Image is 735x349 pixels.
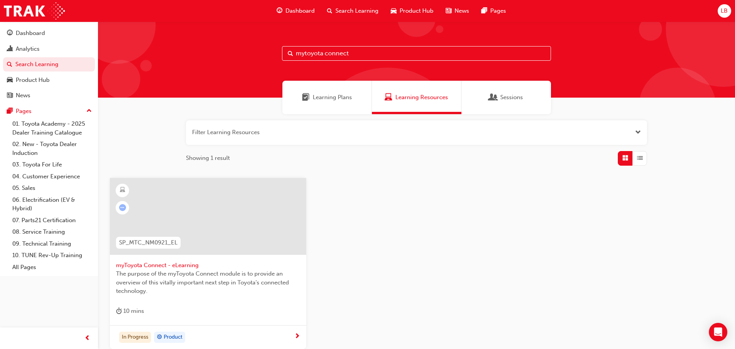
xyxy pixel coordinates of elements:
button: Open the filter [635,128,641,137]
span: myToyota Connect - eLearning [116,261,300,270]
span: learningRecordVerb_ATTEMPT-icon [119,204,126,211]
span: SP_MTC_NM0921_EL [119,238,178,247]
a: 04. Customer Experience [9,171,95,183]
span: search-icon [7,61,12,68]
a: guage-iconDashboard [270,3,321,19]
a: 05. Sales [9,182,95,194]
span: target-icon [157,332,162,342]
span: Grid [622,154,628,163]
button: LB [718,4,731,18]
span: pages-icon [7,108,13,115]
a: All Pages [9,261,95,273]
a: 07. Parts21 Certification [9,214,95,226]
span: Product Hub [400,7,433,15]
a: Analytics [3,42,95,56]
a: Dashboard [3,26,95,40]
img: Trak [4,2,65,20]
span: The purpose of the myToyota Connect module is to provide an overview of this vitally important ne... [116,269,300,296]
span: Showing 1 result [186,154,230,163]
a: 01. Toyota Academy - 2025 Dealer Training Catalogue [9,118,95,138]
button: DashboardAnalyticsSearch LearningProduct HubNews [3,25,95,104]
a: pages-iconPages [475,3,512,19]
a: 08. Service Training [9,226,95,238]
span: duration-icon [116,306,122,316]
span: Learning Resources [385,93,392,102]
a: 09. Technical Training [9,238,95,250]
input: Search... [282,46,551,61]
span: News [455,7,469,15]
a: 03. Toyota For Life [9,159,95,171]
a: News [3,88,95,103]
a: car-iconProduct Hub [385,3,440,19]
span: chart-icon [7,46,13,53]
span: car-icon [391,6,397,16]
span: next-icon [294,333,300,340]
span: Search Learning [335,7,378,15]
div: Analytics [16,45,40,53]
span: up-icon [86,106,92,116]
a: Learning ResourcesLearning Resources [372,81,461,114]
span: prev-icon [85,334,90,343]
div: Product Hub [16,76,50,85]
a: 06. Electrification (EV & Hybrid) [9,194,95,214]
span: pages-icon [481,6,487,16]
span: LB [721,7,728,15]
a: Learning PlansLearning Plans [282,81,372,114]
span: Product [164,333,183,342]
span: guage-icon [7,30,13,37]
div: Open Intercom Messenger [709,323,727,341]
span: Learning Resources [395,93,448,102]
span: List [637,154,643,163]
button: Pages [3,104,95,118]
span: Pages [490,7,506,15]
span: Dashboard [285,7,315,15]
span: Search [288,49,293,58]
span: search-icon [327,6,332,16]
span: news-icon [7,92,13,99]
div: In Progress [119,332,151,343]
a: SessionsSessions [461,81,551,114]
span: car-icon [7,77,13,84]
span: Sessions [500,93,523,102]
div: Dashboard [16,29,45,38]
span: Sessions [489,93,497,102]
a: news-iconNews [440,3,475,19]
span: guage-icon [277,6,282,16]
a: 02. New - Toyota Dealer Induction [9,138,95,159]
a: 10. TUNE Rev-Up Training [9,249,95,261]
span: news-icon [446,6,451,16]
div: News [16,91,30,100]
span: Learning Plans [313,93,352,102]
span: learningResourceType_ELEARNING-icon [120,185,125,195]
a: Search Learning [3,57,95,71]
a: search-iconSearch Learning [321,3,385,19]
span: Learning Plans [302,93,310,102]
a: Product Hub [3,73,95,87]
div: 10 mins [116,306,144,316]
div: Pages [16,107,32,116]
